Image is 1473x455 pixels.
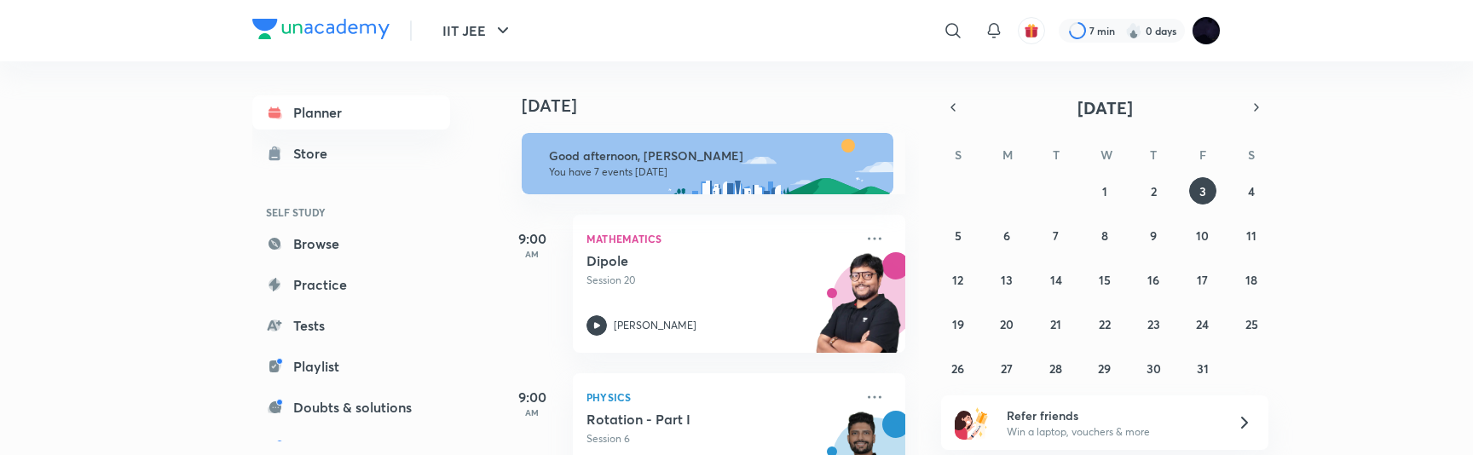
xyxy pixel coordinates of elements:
[1077,96,1133,119] span: [DATE]
[1197,360,1209,377] abbr: October 31, 2025
[1140,310,1167,337] button: October 23, 2025
[1043,354,1070,382] button: October 28, 2025
[955,147,962,163] abbr: Sunday
[1091,177,1118,204] button: October 1, 2025
[812,252,905,370] img: unacademy
[1199,183,1206,199] abbr: October 3, 2025
[498,228,566,249] h5: 9:00
[1091,310,1118,337] button: October 22, 2025
[1238,310,1265,337] button: October 25, 2025
[498,387,566,407] h5: 9:00
[1197,272,1208,288] abbr: October 17, 2025
[586,387,854,407] p: Physics
[498,407,566,418] p: AM
[1049,360,1062,377] abbr: October 28, 2025
[432,14,523,48] button: IIT JEE
[955,227,962,244] abbr: October 5, 2025
[1150,147,1157,163] abbr: Thursday
[1050,316,1061,332] abbr: October 21, 2025
[993,266,1020,293] button: October 13, 2025
[955,406,989,440] img: referral
[1189,310,1216,337] button: October 24, 2025
[1102,183,1107,199] abbr: October 1, 2025
[1007,424,1216,440] p: Win a laptop, vouchers & more
[944,310,972,337] button: October 19, 2025
[944,266,972,293] button: October 12, 2025
[252,95,450,130] a: Planner
[252,198,450,227] h6: SELF STUDY
[1248,183,1255,199] abbr: October 4, 2025
[951,360,964,377] abbr: October 26, 2025
[1192,16,1221,45] img: Megha Gor
[1099,316,1111,332] abbr: October 22, 2025
[1007,406,1216,424] h6: Refer friends
[952,316,964,332] abbr: October 19, 2025
[1125,22,1142,39] img: streak
[1099,272,1111,288] abbr: October 15, 2025
[1245,272,1257,288] abbr: October 18, 2025
[1050,272,1062,288] abbr: October 14, 2025
[1238,266,1265,293] button: October 18, 2025
[522,133,893,194] img: afternoon
[993,310,1020,337] button: October 20, 2025
[1091,222,1118,249] button: October 8, 2025
[1053,227,1059,244] abbr: October 7, 2025
[252,308,450,343] a: Tests
[1091,354,1118,382] button: October 29, 2025
[1189,177,1216,204] button: October 3, 2025
[1147,316,1160,332] abbr: October 23, 2025
[1199,147,1206,163] abbr: Friday
[1043,310,1070,337] button: October 21, 2025
[1140,222,1167,249] button: October 9, 2025
[1248,147,1255,163] abbr: Saturday
[586,411,799,428] h5: Rotation - Part I
[1196,316,1209,332] abbr: October 24, 2025
[1189,222,1216,249] button: October 10, 2025
[952,272,963,288] abbr: October 12, 2025
[1001,272,1013,288] abbr: October 13, 2025
[252,19,390,39] img: Company Logo
[1043,266,1070,293] button: October 14, 2025
[1246,227,1256,244] abbr: October 11, 2025
[1098,360,1111,377] abbr: October 29, 2025
[1043,222,1070,249] button: October 7, 2025
[1147,272,1159,288] abbr: October 16, 2025
[1003,227,1010,244] abbr: October 6, 2025
[1150,227,1157,244] abbr: October 9, 2025
[586,431,854,446] p: Session 6
[252,227,450,261] a: Browse
[944,354,972,382] button: October 26, 2025
[1189,354,1216,382] button: October 31, 2025
[498,249,566,259] p: AM
[1151,183,1157,199] abbr: October 2, 2025
[1091,266,1118,293] button: October 15, 2025
[522,95,922,116] h4: [DATE]
[1100,147,1112,163] abbr: Wednesday
[1053,147,1060,163] abbr: Tuesday
[944,222,972,249] button: October 5, 2025
[1140,177,1167,204] button: October 2, 2025
[1238,177,1265,204] button: October 4, 2025
[1024,23,1039,38] img: avatar
[1001,360,1013,377] abbr: October 27, 2025
[1000,316,1014,332] abbr: October 20, 2025
[1196,227,1209,244] abbr: October 10, 2025
[993,354,1020,382] button: October 27, 2025
[1147,360,1161,377] abbr: October 30, 2025
[293,143,338,164] div: Store
[586,273,854,288] p: Session 20
[1238,222,1265,249] button: October 11, 2025
[614,318,696,333] p: [PERSON_NAME]
[993,222,1020,249] button: October 6, 2025
[252,268,450,302] a: Practice
[549,148,878,164] h6: Good afternoon, [PERSON_NAME]
[1189,266,1216,293] button: October 17, 2025
[1140,354,1167,382] button: October 30, 2025
[1002,147,1013,163] abbr: Monday
[586,252,799,269] h5: Dipole
[1245,316,1258,332] abbr: October 25, 2025
[252,19,390,43] a: Company Logo
[1140,266,1167,293] button: October 16, 2025
[1018,17,1045,44] button: avatar
[1101,227,1108,244] abbr: October 8, 2025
